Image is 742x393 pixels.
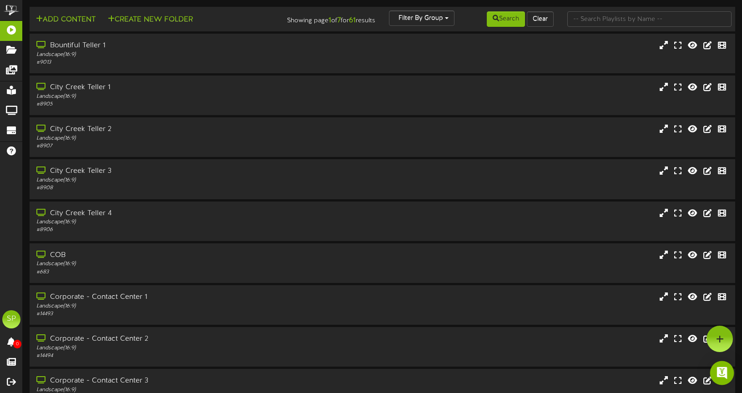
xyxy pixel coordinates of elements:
div: # 14494 [36,352,317,360]
button: Search [487,11,525,27]
div: COB [36,250,317,261]
button: Clear [527,11,554,27]
div: Landscape ( 16:9 ) [36,260,317,268]
div: # 8905 [36,101,317,108]
div: # 14493 [36,310,317,318]
strong: 7 [338,16,341,25]
div: SP [2,310,20,328]
div: Landscape ( 16:9 ) [36,93,317,101]
input: -- Search Playlists by Name -- [567,11,732,27]
div: # 8908 [36,184,317,192]
div: Corporate - Contact Center 1 [36,292,317,302]
div: Corporate - Contact Center 3 [36,376,317,386]
div: Landscape ( 16:9 ) [36,344,317,352]
button: Create New Folder [105,14,196,25]
div: City Creek Teller 4 [36,208,317,219]
div: Landscape ( 16:9 ) [36,176,317,184]
div: City Creek Teller 3 [36,166,317,176]
div: Landscape ( 16:9 ) [36,302,317,310]
div: # 683 [36,268,317,276]
strong: 61 [349,16,356,25]
div: Landscape ( 16:9 ) [36,218,317,226]
div: Landscape ( 16:9 ) [36,135,317,142]
div: # 8907 [36,142,317,150]
div: Showing page of for results [264,10,383,26]
span: 0 [13,340,21,348]
strong: 1 [328,16,331,25]
button: Filter By Group [389,10,454,26]
button: Add Content [33,14,98,25]
div: # 9013 [36,59,317,66]
div: # 8906 [36,226,317,234]
div: City Creek Teller 2 [36,124,317,135]
div: Corporate - Contact Center 2 [36,334,317,344]
div: City Creek Teller 1 [36,82,317,93]
div: Open Intercom Messenger [710,361,734,385]
div: Landscape ( 16:9 ) [36,51,317,59]
div: Bountiful Teller 1 [36,40,317,51]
